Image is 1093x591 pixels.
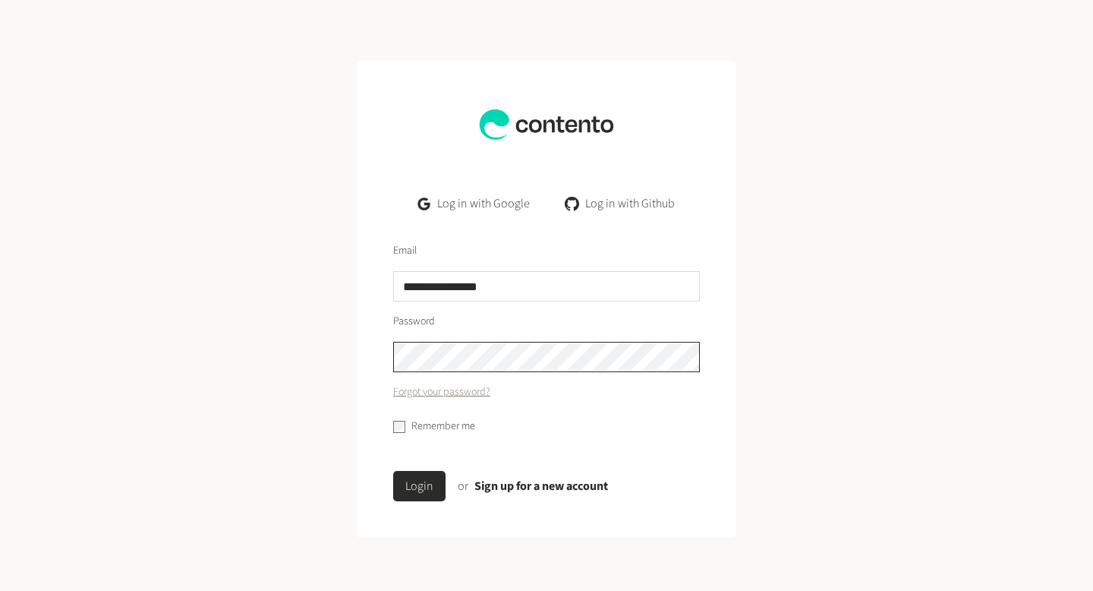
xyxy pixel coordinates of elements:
[393,384,490,400] a: Forgot your password?
[406,188,542,219] a: Log in with Google
[393,314,435,330] label: Password
[474,478,608,495] a: Sign up for a new account
[411,419,475,435] label: Remember me
[393,243,417,259] label: Email
[393,471,446,501] button: Login
[554,188,687,219] a: Log in with Github
[458,478,468,495] span: or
